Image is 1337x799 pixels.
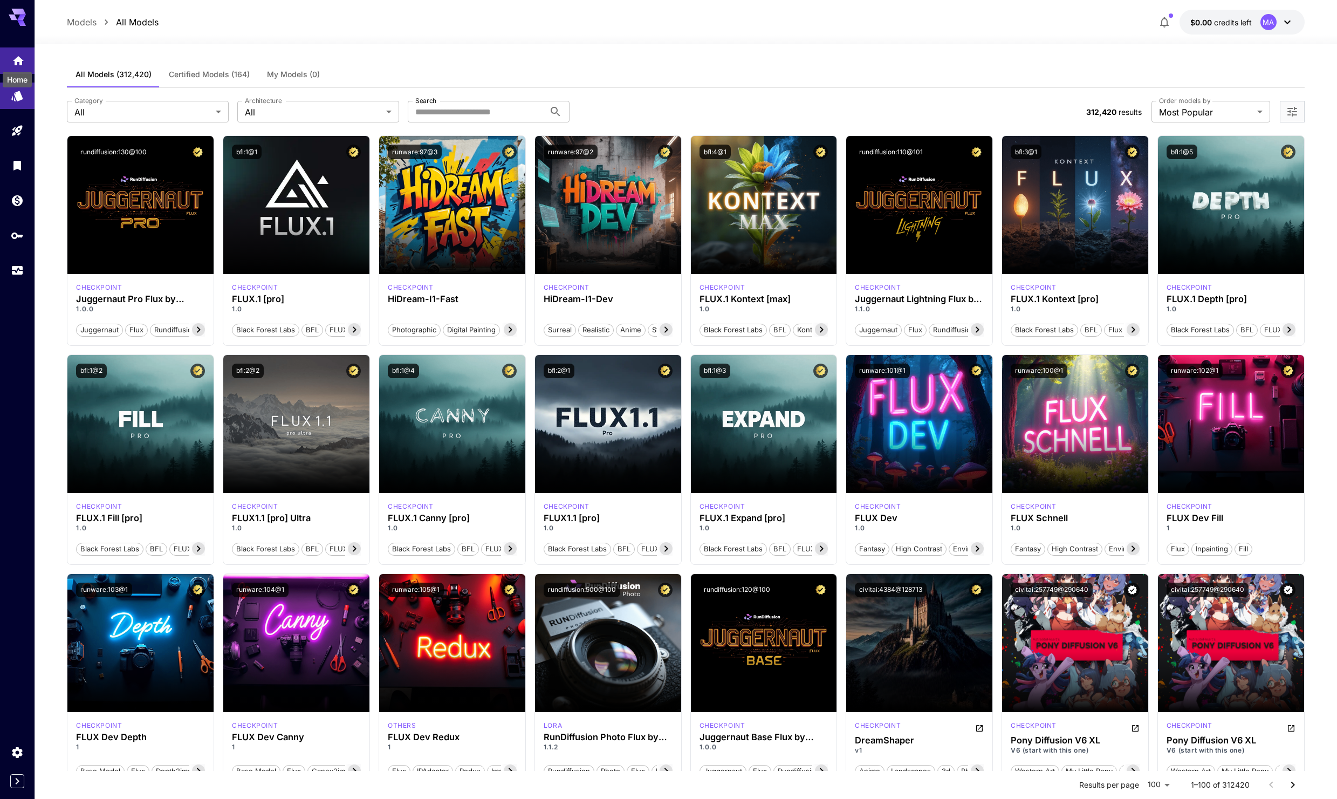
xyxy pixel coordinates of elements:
button: FLUX.1 Depth [pro] [1260,323,1332,337]
button: BFL [769,542,791,556]
button: runware:104@1 [232,583,289,597]
span: Environment [1105,544,1155,555]
button: Go to next page [1282,774,1304,796]
button: Certified Model – Vetted for best performance and includes a commercial license. [1281,145,1295,159]
h3: FLUX.1 Kontext [pro] [1011,294,1140,304]
span: 3d [938,766,954,777]
button: BFL [146,542,167,556]
span: flux [749,766,771,777]
button: Certified Model – Vetted for best performance and includes a commercial license. [1281,364,1295,378]
button: FLUX1.1 [pro] Ultra [325,542,396,556]
span: Black Forest Labs [77,544,143,555]
button: Environment [949,542,999,556]
span: Black Forest Labs [544,544,611,555]
div: MA [1260,14,1277,30]
p: checkpoint [700,502,745,511]
span: Digital Painting [443,325,499,336]
button: Flux Kontext [1104,323,1154,337]
a: All Models [116,16,159,29]
button: Redux [455,764,485,778]
h3: Juggernaut Pro Flux by RunDiffusion [76,294,205,304]
button: FLUX.1 Canny [pro] [481,542,555,556]
div: Library [11,159,24,172]
button: FLUX.1 Fill [pro] [169,542,231,556]
p: 1.0 [1167,304,1295,314]
button: bfl:1@5 [1167,145,1197,159]
button: Black Forest Labs [1011,323,1078,337]
span: Base model [232,766,280,777]
div: API Keys [11,226,24,239]
button: BFL [1080,323,1102,337]
span: Fantasy [1011,544,1045,555]
button: High Contrast [1047,542,1102,556]
div: FLUX.1 D [76,283,122,292]
button: Open in CivitAI [975,721,984,734]
button: juggernaut [76,323,123,337]
div: fluxultra [232,502,278,511]
span: Anime [616,325,645,336]
button: Certified Model – Vetted for best performance and includes a commercial license. [813,364,828,378]
button: photorealistic [957,764,1010,778]
span: my little pony [1218,766,1272,777]
button: runware:97@2 [544,145,598,159]
span: BFL [1237,325,1257,336]
p: checkpoint [1011,502,1057,511]
span: Flux [127,766,149,777]
span: All [74,106,211,119]
button: western art [1011,764,1059,778]
button: flux [627,764,649,778]
p: checkpoint [388,283,434,292]
div: Usage [11,264,24,277]
button: Black Forest Labs [388,542,455,556]
span: Fill [1235,544,1252,555]
button: western art [1167,764,1215,778]
button: runware:105@1 [388,583,444,597]
span: Surreal [544,325,575,336]
span: Realistic [579,325,613,336]
div: FLUX.1 [pro] [232,294,361,304]
span: western art [1011,766,1059,777]
span: Certified Models (164) [169,70,250,79]
button: FLUX.1 [pro] [325,323,375,337]
button: Flux [127,764,149,778]
button: FLUX1.1 [pro] [637,542,690,556]
span: Inpainting [1192,544,1232,555]
p: checkpoint [855,502,901,511]
button: Certified Model – Vetted for best performance and includes a commercial license. [969,583,984,597]
div: fluxpro [232,283,278,292]
p: checkpoint [544,502,589,511]
span: canny2img [308,766,353,777]
button: Certified Model – Vetted for best performance and includes a commercial license. [1125,145,1140,159]
span: flux [627,766,649,777]
button: Fantasy [1011,542,1045,556]
button: Certified Model – Vetted for best performance and includes a commercial license. [190,364,205,378]
div: FLUX.1 Depth [pro] [1167,294,1295,304]
span: rundiffusion [774,766,824,777]
span: Flux [1167,544,1189,555]
span: Stylized [648,325,682,336]
button: Certified Model – Vetted for best performance and includes a commercial license. [969,145,984,159]
button: canny2img [307,764,354,778]
button: BFL [457,542,479,556]
span: Photographic [388,325,440,336]
span: FLUX1.1 [pro] [637,544,689,555]
button: Certified Model – Vetted for best performance and includes a commercial license. [658,364,673,378]
label: Architecture [245,96,282,105]
button: my little pony [1217,764,1273,778]
span: BFL [458,544,478,555]
span: base model [1276,766,1323,777]
span: rundiffusion [544,766,594,777]
div: fluxpro [1167,283,1212,292]
button: FLUX.1 Expand [pro] [793,542,870,556]
h3: HiDream-I1-Dev [544,294,673,304]
button: base model [1275,764,1324,778]
div: $0.00 [1190,17,1252,28]
div: Settings [11,746,24,759]
button: Flux [283,764,305,778]
div: FLUX.1 D [855,283,901,292]
span: photorealistic [957,766,1010,777]
p: checkpoint [232,502,278,511]
div: Juggernaut Lightning Flux by RunDiffusion [855,294,984,304]
span: Most Popular [1159,106,1253,119]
